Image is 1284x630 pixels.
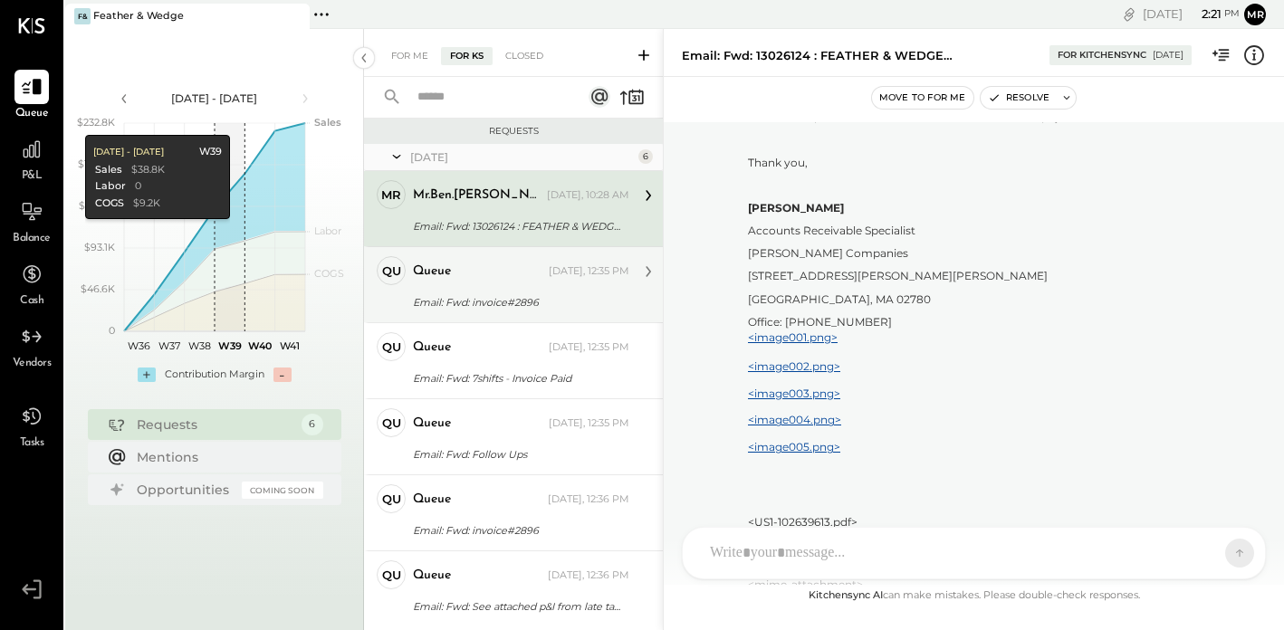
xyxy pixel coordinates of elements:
div: Labor [94,179,125,194]
div: [DATE] - [DATE] [138,91,292,106]
div: Requests [137,415,292,434]
div: Contribution Margin [165,367,264,382]
div: + [138,367,156,382]
div: [DATE] [410,149,634,165]
text: Labor [314,224,341,237]
text: W40 [248,339,272,352]
div: qu [382,415,401,432]
div: queue [413,491,451,509]
div: F& [74,8,91,24]
a: <image003.png> [748,387,840,400]
div: copy link [1120,5,1138,24]
p: <mime-attachment> [748,577,1243,592]
div: 6 [302,414,323,435]
div: queue [413,262,451,281]
button: mr [1244,4,1266,25]
div: Opportunities [137,481,233,499]
a: Queue [1,70,62,122]
text: W36 [128,339,150,352]
a: Vendors [1,320,62,372]
div: Feather & Wedge [93,9,184,24]
div: - [273,367,292,382]
div: Requests [373,125,654,138]
div: Email: Fwd: Follow Ups [413,445,624,463]
div: $38.8K [130,163,164,177]
div: Mentions [137,448,314,466]
span: 2 : 21 [1185,5,1222,23]
p: [GEOGRAPHIC_DATA], MA 02780 [748,291,1243,307]
a: Balance [1,195,62,247]
div: Sales [94,163,121,177]
div: W39 [198,145,221,159]
text: $139.7K [79,199,115,212]
span: Tasks [20,435,44,452]
div: Email: Fwd: See attached p&I from late tax filing. [413,597,624,616]
div: For KS [441,47,493,65]
div: qu [382,491,401,508]
span: pm [1224,7,1240,20]
a: <image004.png> [748,413,841,426]
div: [DATE], 12:35 PM [549,416,629,431]
div: Coming Soon [242,482,323,499]
text: W37 [158,339,180,352]
div: [DATE], 12:35 PM [549,340,629,355]
div: qu [382,339,401,356]
div: Email: Fwd: invoice#2896 [413,293,624,311]
text: $93.1K [84,241,115,253]
text: $46.6K [81,282,115,295]
text: W39 [217,339,241,352]
p: Thank you, [748,155,1243,170]
p: Accounts Receivable Specialist [748,223,1243,238]
div: Closed [496,47,552,65]
text: Sales [314,116,341,129]
p: [STREET_ADDRESS][PERSON_NAME][PERSON_NAME] [748,268,1243,283]
text: 0 [109,324,115,337]
div: [DATE] - [DATE] [92,146,163,158]
a: P&L [1,132,62,185]
span: Balance [13,231,51,247]
a: Tasks [1,399,62,452]
div: mr.ben.[PERSON_NAME] [413,186,543,205]
div: COGS [94,196,123,211]
a: <image005.png> [748,440,840,453]
span: P&L [22,168,43,185]
div: qu [382,567,401,584]
div: Email: Fwd: 13026124 : FEATHER & WEDGE **SHORT PAY $7.35** [413,217,624,235]
p: [PERSON_NAME] Companies [748,245,1243,261]
div: queue [413,339,451,357]
text: W41 [280,339,300,352]
span: Cash [20,293,43,310]
div: queue [413,567,451,585]
div: [DATE], 10:28 AM [547,188,629,203]
p: Office: [PHONE_NUMBER] [748,314,1243,329]
div: $9.2K [132,196,159,211]
div: queue [413,415,451,433]
div: mr [381,186,401,204]
div: [DATE], 12:36 PM [548,568,629,583]
div: Email: Fwd: invoice#2896 [413,521,624,539]
div: [DATE], 12:36 PM [548,492,629,507]
div: 0 [134,179,140,194]
a: Cash [1,257,62,310]
div: qu [382,262,401,280]
div: Email: Fwd: 7shifts - Invoice Paid [413,369,624,387]
div: For Me [382,47,437,65]
text: $232.8K [77,116,115,129]
div: [DATE] [1153,49,1183,62]
a: <image001.png> [748,330,838,344]
div: For KitchenSync [1058,49,1146,62]
div: Email: Fwd: 13026124 : FEATHER & WEDGE **SHORT PAY $7.35** [682,47,953,64]
span: Queue [15,106,49,122]
span: Vendors [13,356,52,372]
a: <image002.png> [748,359,840,373]
text: COGS [314,267,344,280]
div: [DATE], 12:35 PM [549,264,629,279]
b: [PERSON_NAME] [748,201,844,215]
div: [DATE] [1143,5,1240,23]
button: Resolve [981,87,1057,109]
div: 6 [638,149,653,164]
text: W38 [187,339,210,352]
p: <US1-102639613.pdf> [748,514,1243,530]
button: Move to for me [872,87,973,109]
text: $186.3K [78,157,115,170]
